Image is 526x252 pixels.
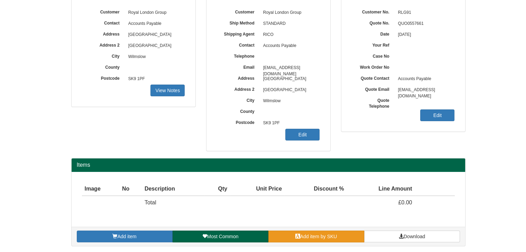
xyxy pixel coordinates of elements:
[82,18,125,26] label: Contact
[117,234,136,239] span: Add item
[285,182,347,196] th: Discount %
[77,162,460,168] h2: Items
[398,200,412,205] span: £0.00
[217,62,260,70] label: Email
[352,62,395,70] label: Work Order No
[142,182,204,196] th: Description
[230,182,285,196] th: Unit Price
[125,7,185,18] span: Royal London Group
[217,29,260,37] label: Shipping Agent
[217,51,260,59] label: Telephone
[352,74,395,81] label: Quote Contact
[260,18,320,29] span: STANDARD
[347,182,415,196] th: Line Amount
[119,182,142,196] th: No
[217,118,260,126] label: Postcode
[285,129,320,140] a: Edit
[395,29,455,40] span: [DATE]
[260,40,320,51] span: Accounts Payable
[260,85,320,96] span: [GEOGRAPHIC_DATA]
[300,234,337,239] span: Add item by SKU
[125,29,185,40] span: [GEOGRAPHIC_DATA]
[207,234,238,239] span: Most Common
[260,29,320,40] span: RICO
[142,196,204,210] td: Total
[82,182,119,196] th: Image
[125,40,185,51] span: [GEOGRAPHIC_DATA]
[217,40,260,48] label: Contact
[82,62,125,70] label: County
[352,29,395,37] label: Date
[352,40,395,48] label: Your Ref
[82,7,125,15] label: Customer
[125,18,185,29] span: Accounts Payable
[352,85,395,93] label: Quote Email
[217,74,260,81] label: Address
[82,51,125,59] label: City
[260,74,320,85] span: [GEOGRAPHIC_DATA]
[395,7,455,18] span: RLG91
[125,51,185,62] span: Wilmslow
[260,62,320,74] span: [EMAIL_ADDRESS][DOMAIN_NAME]
[82,40,125,48] label: Address 2
[260,7,320,18] span: Royal London Group
[260,96,320,107] span: Wilmslow
[395,18,455,29] span: QUO0557661
[352,18,395,26] label: Quote No.
[352,7,395,15] label: Customer No.
[352,96,395,109] label: Quote Telephone
[150,85,185,96] a: View Notes
[395,85,455,96] span: [EMAIL_ADDRESS][DOMAIN_NAME]
[125,74,185,85] span: SK9 1PF
[82,74,125,81] label: Postcode
[395,74,455,85] span: Accounts Payable
[82,29,125,37] label: Address
[217,85,260,93] label: Address 2
[217,7,260,15] label: Customer
[217,107,260,115] label: County
[260,118,320,129] span: SK9 1PF
[352,51,395,59] label: Case No
[217,18,260,26] label: Ship Method
[204,182,230,196] th: Qty
[217,96,260,104] label: City
[420,109,454,121] a: Edit
[404,234,425,239] span: Download
[364,231,460,242] a: Download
